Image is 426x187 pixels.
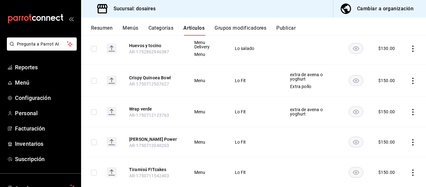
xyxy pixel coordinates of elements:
[15,124,76,133] span: Facturación
[129,166,179,173] button: edit-product-location
[17,41,67,47] span: Pregunta a Parrot AI
[183,25,205,36] button: Artículos
[4,45,77,52] a: Pregunta a Parrot AI
[378,139,395,145] div: $ 150.00
[349,75,363,86] button: availability-product
[129,136,179,142] button: edit-product-location
[276,25,296,36] button: Publicar
[109,5,156,12] h3: Sucursal: dosaires
[349,167,363,178] button: availability-product
[129,49,169,54] span: AR-1752862946387
[290,107,333,116] span: extra de avena o yoghurt
[129,106,179,112] button: edit-product-location
[410,46,416,52] button: actions
[235,46,275,51] span: Lo salado
[235,78,275,83] span: Lo Fit
[129,75,179,81] button: edit-product-location
[215,25,266,36] button: Grupos modificadores
[15,155,76,163] span: Suscripción
[410,78,416,84] button: actions
[194,78,219,83] span: Menu
[349,43,363,54] button: availability-product
[148,25,174,36] button: Categorías
[410,139,416,145] button: actions
[15,63,76,71] span: Reportes
[7,37,77,51] button: Pregunta a Parrot AI
[129,113,169,118] span: AR-1750712123763
[290,84,333,89] span: Extra pollo
[194,140,219,144] span: Menu
[378,77,395,84] div: $ 150.00
[378,169,395,175] div: $ 150.00
[410,109,416,115] button: actions
[235,170,275,175] span: Lo Fit
[194,110,219,114] span: Menu
[129,42,179,49] button: edit-product-location
[15,109,76,117] span: Personal
[410,170,416,176] button: actions
[129,81,169,86] span: AR-1750712507627
[123,25,138,36] button: Menús
[91,25,426,36] div: navigation tabs
[194,170,219,175] span: Menu
[349,137,363,147] button: availability-product
[91,25,113,36] button: Resumen
[235,140,275,144] span: Lo Fit
[349,106,363,117] button: availability-product
[15,78,76,87] span: Menú
[15,94,76,102] span: Configuración
[194,52,219,57] span: Menu
[15,140,76,148] span: Inventarios
[129,143,169,148] span: AR-1750712040263
[194,40,219,49] span: Menu Delivery
[378,45,395,52] div: $ 130.00
[129,173,169,178] span: AR-1750711542403
[235,110,275,114] span: Lo Fit
[290,72,333,81] span: extra de avena o yoghurt
[378,109,395,115] div: $ 150.00
[357,4,414,13] div: Cambiar a organización
[69,16,74,21] button: open_drawer_menu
